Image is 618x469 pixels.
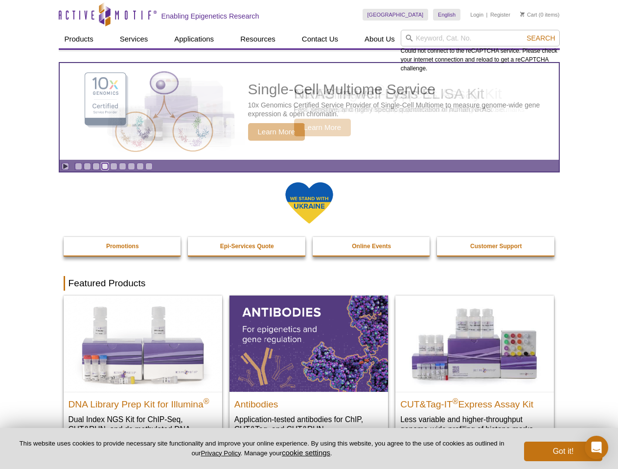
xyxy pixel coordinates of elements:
a: Contact Us [296,30,344,48]
button: Got it! [524,442,602,461]
p: This website uses cookies to provide necessary site functionality and improve your online experie... [16,439,508,458]
a: Go to slide 2 [84,163,91,170]
a: English [433,9,460,21]
h2: DNA Library Prep Kit for Illumina [69,395,217,409]
li: (0 items) [520,9,560,21]
a: Go to slide 6 [119,163,126,170]
a: About Us [359,30,401,48]
a: Resources [234,30,281,48]
a: Applications [168,30,220,48]
a: Privacy Policy [201,449,240,457]
h2: Antibodies [234,395,383,409]
strong: Epi-Services Quote [220,243,274,250]
a: Products [59,30,99,48]
input: Keyword, Cat. No. [401,30,560,46]
img: All Antibodies [229,296,388,391]
a: Services [114,30,154,48]
img: DNA Library Prep Kit for Illumina [64,296,222,391]
h2: Featured Products [64,276,555,291]
img: CUT&Tag-IT® Express Assay Kit [395,296,554,391]
li: | [486,9,488,21]
h2: Enabling Epigenetics Research [161,12,259,21]
a: Go to slide 5 [110,163,117,170]
p: Dual Index NGS Kit for ChIP-Seq, CUT&RUN, and ds methylated DNA assays. [69,414,217,444]
p: Application-tested antibodies for ChIP, CUT&Tag, and CUT&RUN. [234,414,383,434]
a: Register [490,11,510,18]
a: DNA Library Prep Kit for Illumina DNA Library Prep Kit for Illumina® Dual Index NGS Kit for ChIP-... [64,296,222,453]
a: Promotions [64,237,182,256]
a: Go to slide 8 [137,163,144,170]
a: All Antibodies Antibodies Application-tested antibodies for ChIP, CUT&Tag, and CUT&RUN. [229,296,388,444]
a: Go to slide 3 [92,163,100,170]
a: Go to slide 9 [145,163,153,170]
sup: ® [453,397,458,405]
a: Login [470,11,483,18]
a: Epi-Services Quote [188,237,306,256]
a: Online Events [313,237,431,256]
strong: Online Events [352,243,391,250]
div: Could not connect to the reCAPTCHA service. Please check your internet connection and reload to g... [401,30,560,73]
a: Cart [520,11,537,18]
img: Your Cart [520,12,525,17]
a: Go to slide 1 [75,163,82,170]
a: Go to slide 7 [128,163,135,170]
h2: CUT&Tag-IT Express Assay Kit [400,395,549,409]
sup: ® [204,397,209,405]
a: Customer Support [437,237,555,256]
button: cookie settings [282,448,330,457]
img: We Stand With Ukraine [285,181,334,225]
div: Open Intercom Messenger [585,436,608,459]
p: Less variable and higher-throughput genome-wide profiling of histone marks​. [400,414,549,434]
a: CUT&Tag-IT® Express Assay Kit CUT&Tag-IT®Express Assay Kit Less variable and higher-throughput ge... [395,296,554,444]
strong: Promotions [106,243,139,250]
a: Go to slide 4 [101,163,109,170]
span: Search [526,34,555,42]
a: Toggle autoplay [62,163,69,170]
button: Search [524,34,558,43]
strong: Customer Support [470,243,522,250]
a: [GEOGRAPHIC_DATA] [363,9,429,21]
